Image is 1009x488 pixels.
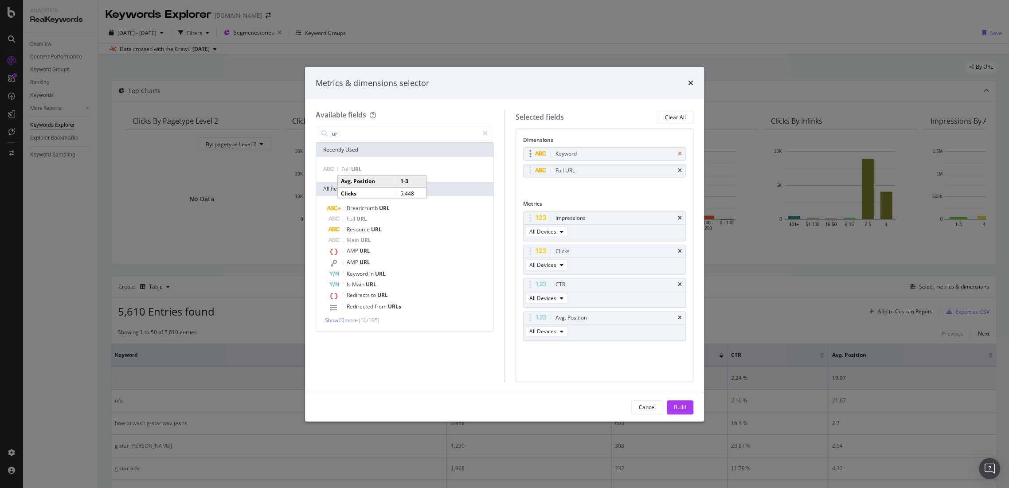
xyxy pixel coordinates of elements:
span: Full [341,165,351,173]
div: times [678,315,682,320]
span: Resource [347,226,371,233]
span: Main [352,281,366,288]
div: Keyword [555,149,577,158]
div: Impressions [555,214,586,223]
button: All Devices [525,260,567,270]
div: ImpressionstimesAll Devices [523,211,686,241]
div: Avg. Position [555,313,587,322]
span: URL [351,165,362,173]
span: URL [375,270,386,277]
div: Open Intercom Messenger [979,458,1000,479]
input: Search by field name [331,127,479,140]
span: URL [360,258,370,266]
div: times [678,282,682,287]
span: AMP [347,247,360,254]
span: All Devices [529,294,556,302]
span: Breadcrumb [347,204,379,212]
span: URL [379,204,390,212]
div: times [678,249,682,254]
div: Recently Used [316,143,493,157]
div: Keywordtimes [523,147,686,160]
span: Keyword [347,270,369,277]
button: All Devices [525,293,567,304]
span: All Devices [529,228,556,235]
div: times [678,151,682,156]
span: Redirects [347,291,371,299]
span: URL [360,247,370,254]
button: Clear All [657,110,693,124]
div: Metrics [523,200,686,211]
button: All Devices [525,326,567,337]
span: URL [356,215,367,223]
div: times [678,168,682,173]
span: ( 10 / 195 ) [359,316,379,324]
div: Dimensions [523,136,686,147]
span: URL [366,281,376,288]
span: URL [377,291,388,299]
span: URL [360,236,371,244]
span: All Devices [529,261,556,269]
div: Full URLtimes [523,164,686,177]
button: Build [667,400,693,414]
div: Selected fields [516,112,564,122]
div: Full URL [555,166,575,175]
span: All Devices [529,328,556,335]
div: Build [674,403,686,411]
div: All fields [316,182,493,196]
span: to [371,291,377,299]
div: Cancel [639,403,656,411]
div: CTRtimesAll Devices [523,278,686,308]
button: All Devices [525,226,567,237]
div: Available fields [316,110,366,120]
button: Cancel [631,400,663,414]
div: Clear All [665,113,686,121]
div: ClickstimesAll Devices [523,245,686,274]
span: URL [371,226,382,233]
div: CTR [555,280,565,289]
div: Avg. PositiontimesAll Devices [523,311,686,341]
span: URLs [388,303,401,310]
span: Show 10 more [325,316,358,324]
span: from [375,303,388,310]
div: modal [305,67,704,422]
span: Full [347,215,356,223]
div: Clicks [555,247,570,256]
span: AMP [347,258,360,266]
div: Metrics & dimensions selector [316,78,429,89]
div: times [678,215,682,221]
span: in [369,270,375,277]
span: Is [347,281,352,288]
span: Main [347,236,360,244]
span: Redirected [347,303,375,310]
div: times [688,78,693,89]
